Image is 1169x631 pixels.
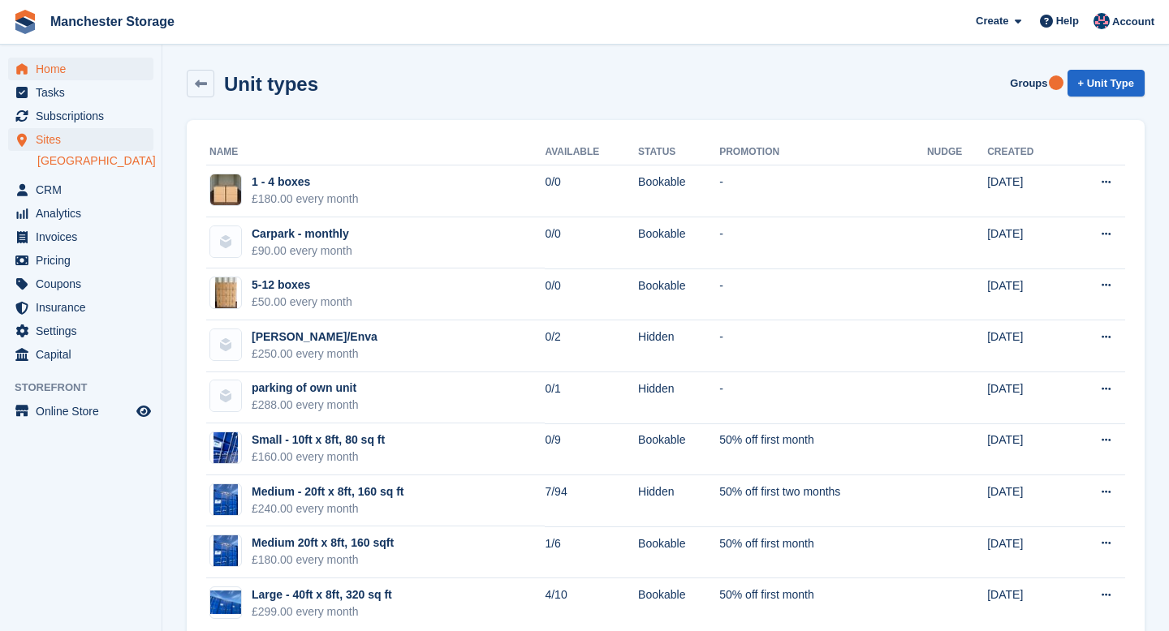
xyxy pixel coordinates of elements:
[8,105,153,127] a: menu
[8,296,153,319] a: menu
[1112,14,1154,30] span: Account
[545,372,638,424] td: 0/1
[545,320,638,372] td: 0/2
[638,423,719,475] td: Bookable
[638,140,719,165] th: Status
[252,243,352,260] div: £90.00 every month
[719,140,927,165] th: Promotion
[638,268,719,320] td: Bookable
[1003,70,1054,97] a: Groups
[252,431,385,449] div: Small - 10ft x 8ft, 80 sq ft
[976,13,1008,29] span: Create
[15,380,162,396] span: Storefront
[37,153,153,169] a: [GEOGRAPHIC_DATA]
[210,174,241,205] img: manchester-storage-4-boxes_compressed.jpg
[545,475,638,527] td: 7/94
[987,526,1067,578] td: [DATE]
[252,225,352,243] div: Carpark - monthly
[719,475,927,527] td: 50% off first two months
[545,578,638,629] td: 4/10
[210,226,241,257] img: blank-unit-type-icon-ffbac7b88ba66c5e286b0e438baccc4b9c83835d4c34f86887a83fc20ec27e7b.svg
[214,431,238,464] img: IMG_1123.jpeg
[987,372,1067,424] td: [DATE]
[545,268,638,320] td: 0/0
[638,526,719,578] td: Bookable
[8,343,153,366] a: menu
[719,320,927,372] td: -
[8,128,153,151] a: menu
[252,483,403,500] div: Medium - 20ft x 8ft, 160 sq ft
[36,296,133,319] span: Insurance
[1056,13,1079,29] span: Help
[252,552,394,569] div: £180.00 every month
[8,249,153,272] a: menu
[36,249,133,272] span: Pricing
[36,178,133,201] span: CRM
[8,202,153,225] a: menu
[545,140,638,165] th: Available
[44,8,181,35] a: Manchester Storage
[638,578,719,629] td: Bookable
[987,268,1067,320] td: [DATE]
[252,380,359,397] div: parking of own unit
[215,277,237,309] img: manchester-storage-12-boxes-mobile.jpg
[210,329,241,360] img: blank-unit-type-icon-ffbac7b88ba66c5e286b0e438baccc4b9c83835d4c34f86887a83fc20ec27e7b.svg
[206,140,545,165] th: Name
[987,578,1067,629] td: [DATE]
[210,380,241,411] img: blank-unit-type-icon-ffbac7b88ba66c5e286b0e438baccc4b9c83835d4c34f86887a83fc20ec27e7b.svg
[1049,75,1063,90] div: Tooltip anchor
[252,346,377,363] div: £250.00 every month
[545,165,638,217] td: 0/0
[8,58,153,80] a: menu
[36,400,133,423] span: Online Store
[134,401,153,421] a: Preview store
[252,586,392,603] div: Large - 40ft x 8ft, 320 sq ft
[719,578,927,629] td: 50% off first month
[36,128,133,151] span: Sites
[545,217,638,269] td: 0/0
[638,217,719,269] td: Bookable
[638,475,719,527] td: Hidden
[36,225,133,248] span: Invoices
[987,320,1067,372] td: [DATE]
[252,449,385,466] div: £160.00 every month
[719,165,927,217] td: -
[987,423,1067,475] td: [DATE]
[252,294,352,311] div: £50.00 every month
[210,590,241,614] img: IMG_1128.jpeg
[719,217,927,269] td: -
[638,372,719,424] td: Hidden
[252,603,392,620] div: £299.00 every month
[719,423,927,475] td: 50% off first month
[36,58,133,80] span: Home
[252,174,359,191] div: 1 - 4 boxes
[8,81,153,104] a: menu
[719,268,927,320] td: -
[545,526,638,578] td: 1/6
[987,217,1067,269] td: [DATE]
[252,534,394,552] div: Medium 20ft x 8ft, 160 sqft
[252,328,377,346] div: [PERSON_NAME]/Enva
[36,202,133,225] span: Analytics
[987,475,1067,527] td: [DATE]
[1068,70,1145,97] a: + Unit Type
[8,400,153,423] a: menu
[719,526,927,578] td: 50% off first month
[8,225,153,248] a: menu
[987,140,1067,165] th: Created
[36,320,133,342] span: Settings
[36,81,133,104] span: Tasks
[13,10,37,34] img: stora-icon-8386f47178a22dfd0bd8f6a31ec36ba5ce8667c1dd55bd0f319d3a0aa187defe.svg
[8,320,153,342] a: menu
[8,178,153,201] a: menu
[987,165,1067,217] td: [DATE]
[36,273,133,295] span: Coupons
[719,372,927,424] td: -
[36,343,133,366] span: Capital
[638,165,719,217] td: Bookable
[252,277,352,294] div: 5-12 boxes
[545,423,638,475] td: 0/9
[252,500,403,517] div: £240.00 every month
[214,483,238,516] img: IMG_1129.jpeg
[214,534,238,567] img: IMG_1129.jpeg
